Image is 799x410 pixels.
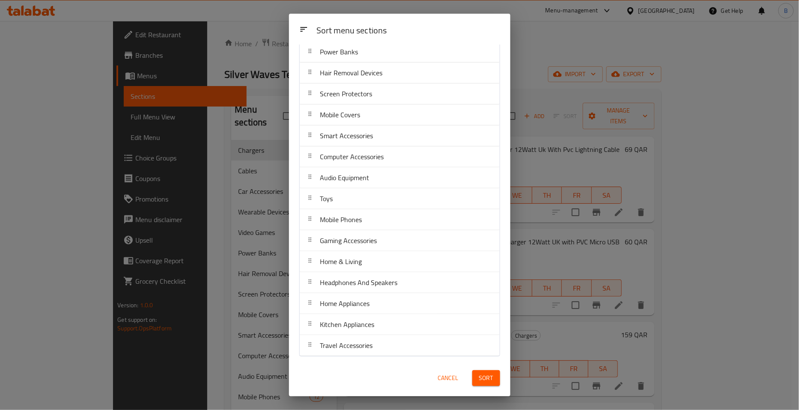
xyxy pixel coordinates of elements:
div: Mobile Phones [300,209,500,230]
div: Audio Equipment [300,167,500,188]
div: Home & Living [300,251,500,272]
div: Sort menu sections [313,21,504,41]
span: Audio Equipment [320,171,370,184]
span: Computer Accessories [320,150,384,163]
div: Smart Accessories [300,125,500,146]
span: Kitchen Appliances [320,318,375,331]
span: Home & Living [320,255,362,268]
span: Cancel [438,373,459,383]
span: Gaming Accessories [320,234,377,247]
div: Headphones And Speakers [300,272,500,293]
button: Sort [472,370,500,386]
div: Hair Removal Devices [300,62,500,83]
span: Smart Accessories [320,129,373,142]
div: Power Banks [300,42,500,62]
div: Kitchen Appliances [300,314,500,335]
div: Mobile Covers [300,104,500,125]
button: Cancel [435,370,462,386]
span: Sort [479,373,493,383]
div: Gaming Accessories [300,230,500,251]
div: Travel Accessories [300,335,500,356]
span: Toys [320,192,333,205]
span: Power Banks [320,45,358,58]
div: Toys [300,188,500,209]
span: Headphones And Speakers [320,276,398,289]
span: Home Appliances [320,297,370,310]
div: Screen Protectors [300,83,500,104]
span: Mobile Covers [320,108,361,121]
span: Travel Accessories [320,339,373,352]
span: Hair Removal Devices [320,66,383,79]
div: Home Appliances [300,293,500,314]
span: Screen Protectors [320,87,373,100]
div: Computer Accessories [300,146,500,167]
span: Mobile Phones [320,213,362,226]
